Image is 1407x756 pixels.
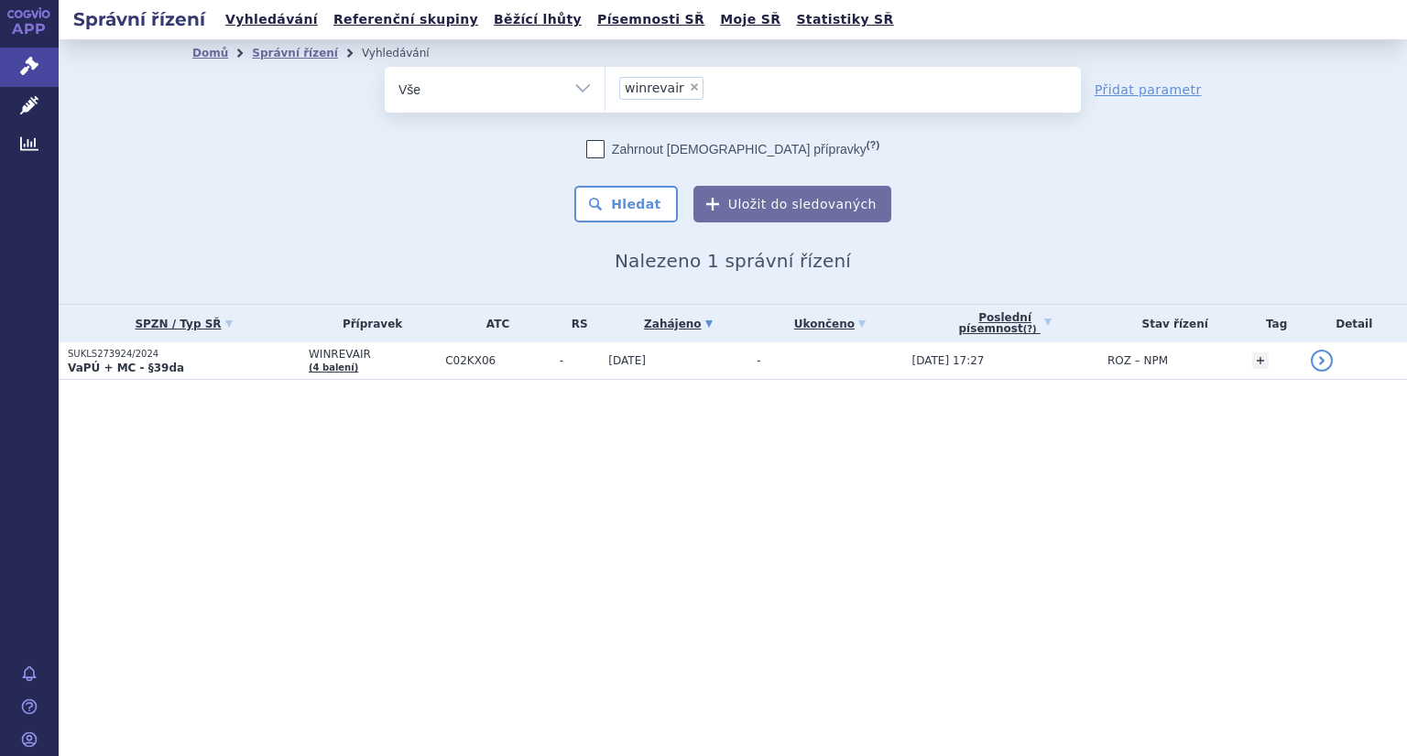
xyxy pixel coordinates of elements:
[300,305,436,342] th: Přípravek
[625,81,684,94] span: winrevair
[1243,305,1302,342] th: Tag
[1023,324,1037,335] abbr: (?)
[608,354,646,367] span: [DATE]
[693,186,891,222] button: Uložit do sledovaných
[252,47,338,59] a: Správní řízení
[488,7,587,32] a: Běžící lhůty
[220,7,323,32] a: Vyhledávání
[791,7,899,32] a: Statistiky SŘ
[309,362,358,373] a: (4 balení)
[1302,305,1407,342] th: Detail
[1098,305,1243,342] th: Stav řízení
[757,354,760,367] span: -
[911,305,1097,342] a: Poslednípísemnost(?)
[1311,350,1333,372] a: detail
[68,362,184,374] strong: VaPÚ + MC - §39da
[192,47,228,59] a: Domů
[68,348,300,361] p: SUKLS273924/2024
[551,305,599,342] th: RS
[436,305,551,342] th: ATC
[59,6,220,32] h2: Správní řízení
[328,7,484,32] a: Referenční skupiny
[445,354,551,367] span: C02KX06
[867,139,879,151] abbr: (?)
[911,354,984,367] span: [DATE] 17:27
[1107,354,1168,367] span: ROZ – NPM
[362,39,453,67] li: Vyhledávání
[592,7,710,32] a: Písemnosti SŘ
[1252,352,1269,369] a: +
[68,311,300,337] a: SPZN / Typ SŘ
[615,250,851,272] span: Nalezeno 1 správní řízení
[309,348,436,361] span: WINREVAIR
[714,7,786,32] a: Moje SŘ
[574,186,678,222] button: Hledat
[586,140,879,158] label: Zahrnout [DEMOGRAPHIC_DATA] přípravky
[608,311,747,337] a: Zahájeno
[757,311,902,337] a: Ukončeno
[1095,81,1202,99] a: Přidat parametr
[689,81,700,92] span: ×
[709,76,719,99] input: winrevair
[560,354,599,367] span: -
